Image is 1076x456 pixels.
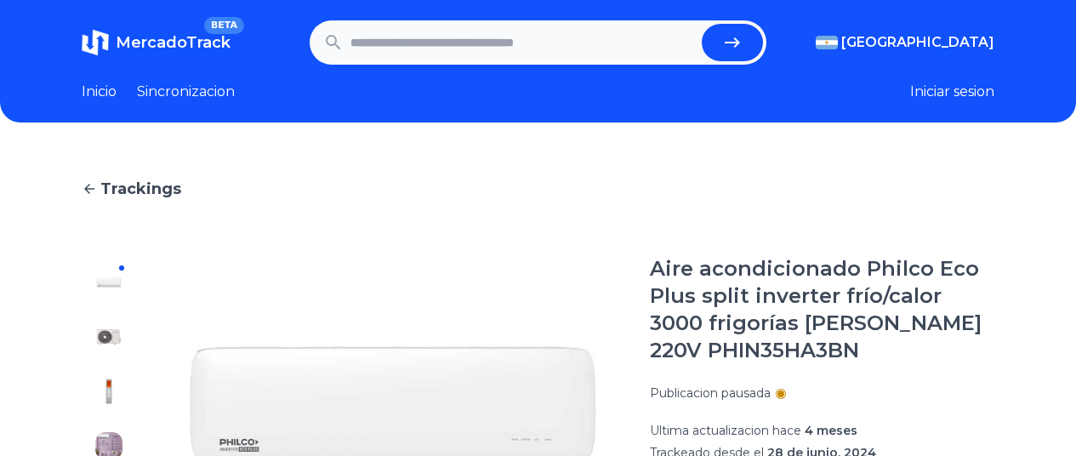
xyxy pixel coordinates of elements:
a: Sincronizacion [137,82,235,102]
img: Aire acondicionado Philco Eco Plus split inverter frío/calor 3000 frigorías blanco 220V PHIN35HA3BN [95,323,122,351]
p: Publicacion pausada [650,385,771,402]
img: Aire acondicionado Philco Eco Plus split inverter frío/calor 3000 frigorías blanco 220V PHIN35HA3BN [95,378,122,405]
img: MercadoTrack [82,29,109,56]
a: Trackings [82,177,994,201]
span: MercadoTrack [116,33,231,52]
button: Iniciar sesion [910,82,994,102]
a: Inicio [82,82,117,102]
button: [GEOGRAPHIC_DATA] [816,32,994,53]
span: 4 meses [805,423,857,438]
span: Trackings [100,177,181,201]
h1: Aire acondicionado Philco Eco Plus split inverter frío/calor 3000 frigorías [PERSON_NAME] 220V PH... [650,255,994,364]
span: [GEOGRAPHIC_DATA] [841,32,994,53]
a: MercadoTrackBETA [82,29,231,56]
span: BETA [204,17,244,34]
img: Argentina [816,36,838,49]
img: Aire acondicionado Philco Eco Plus split inverter frío/calor 3000 frigorías blanco 220V PHIN35HA3BN [95,269,122,296]
span: Ultima actualizacion hace [650,423,801,438]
